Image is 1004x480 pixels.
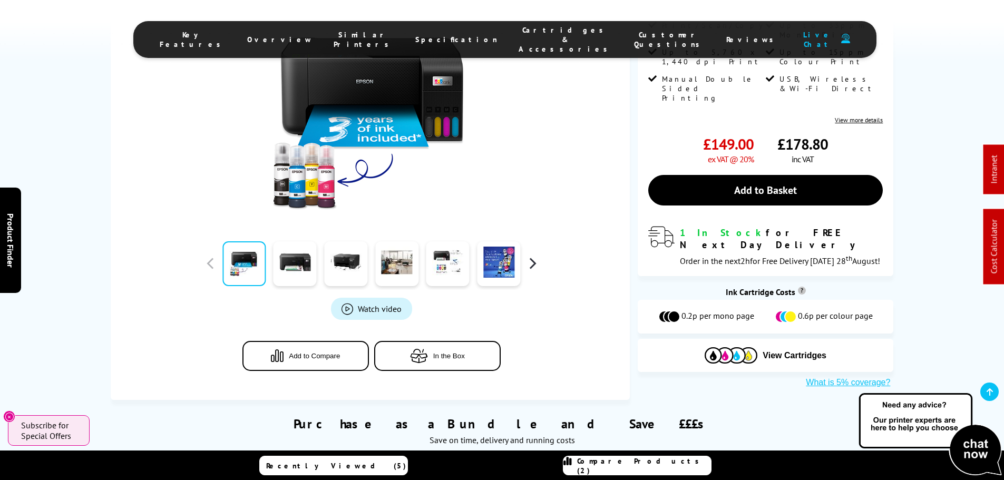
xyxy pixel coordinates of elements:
[3,410,15,423] button: Close
[800,30,836,49] span: Live Chat
[703,134,754,154] span: £149.00
[331,298,412,320] a: Product_All_Videos
[374,341,501,371] button: In the Box
[21,420,79,441] span: Subscribe for Special Offers
[680,227,883,251] div: for FREE Next Day Delivery
[266,461,406,471] span: Recently Viewed (5)
[680,256,880,266] span: Order in the next for Free Delivery [DATE] 28 August!
[124,435,881,445] div: Save on time, delivery and running costs
[856,391,1004,478] img: Open Live Chat window
[577,456,711,475] span: Compare Products (2)
[646,347,885,364] button: View Cartridges
[777,134,828,154] span: £178.80
[681,310,754,323] span: 0.2p per mono page
[705,347,757,364] img: Cartridges
[740,256,750,266] span: 2h
[726,35,779,44] span: Reviews
[289,352,340,360] span: Add to Compare
[989,155,999,184] a: Intranet
[648,227,883,266] div: modal_delivery
[708,154,754,164] span: ex VAT @ 20%
[798,287,806,295] sup: Cost per page
[111,400,894,450] div: Purchase as a Bundle and Save £££s
[846,253,852,263] sup: th
[259,456,408,475] a: Recently Viewed (5)
[634,30,705,49] span: Customer Questions
[563,456,711,475] a: Compare Products (2)
[433,352,465,360] span: In the Box
[841,34,850,44] img: user-headset-duotone.svg
[648,175,883,205] a: Add to Basket
[803,377,893,388] button: What is 5% coverage?
[334,30,394,49] span: Similar Printers
[835,116,883,124] a: View more details
[638,287,893,297] div: Ink Cartridge Costs
[763,351,826,360] span: View Cartridges
[268,9,475,216] img: Epson EcoTank ET-2814
[242,341,369,371] button: Add to Compare
[358,303,402,314] span: Watch video
[989,220,999,274] a: Cost Calculator
[519,25,613,54] span: Cartridges & Accessories
[247,35,313,44] span: Overview
[792,154,814,164] span: inc VAT
[680,227,766,239] span: 1 In Stock
[5,213,16,267] span: Product Finder
[415,35,498,44] span: Specification
[798,310,873,323] span: 0.6p per colour page
[779,74,881,93] span: USB, Wireless & Wi-Fi Direct
[160,30,226,49] span: Key Features
[662,74,763,103] span: Manual Double Sided Printing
